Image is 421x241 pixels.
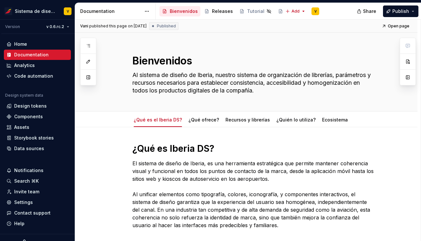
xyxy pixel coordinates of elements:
[67,9,69,14] div: V
[14,62,35,69] div: Analytics
[247,8,264,14] div: Tutorial
[132,143,376,154] h1: ¿Qué es Iberia DS?
[4,101,71,111] a: Design tokens
[225,117,270,122] a: Recursos y librerías
[131,113,185,126] div: ¿Qué es el Iberia DS?
[14,145,44,152] div: Data sources
[80,24,88,29] span: Vani
[43,22,72,31] button: v 0.6.rc.2
[14,103,47,109] div: Design tokens
[14,135,54,141] div: Storybook stories
[274,113,318,126] div: ¿Quién lo utiliza?
[80,8,141,14] div: Documentation
[4,39,71,49] a: Home
[14,220,24,227] div: Help
[4,122,71,132] a: Assets
[275,6,316,16] a: Foundations
[4,218,71,229] button: Help
[383,5,418,17] button: Publish
[380,22,412,31] a: Open page
[4,187,71,197] a: Invite team
[276,117,316,122] a: ¿Quién lo utiliza?
[4,143,71,154] a: Data sources
[4,197,71,207] a: Settings
[5,7,12,15] img: 55604660-494d-44a9-beb2-692398e9940a.png
[134,117,182,122] a: ¿Qué es el Iberia DS?
[314,9,317,14] div: V
[14,188,39,195] div: Invite team
[157,24,176,29] span: Published
[5,93,43,98] div: Design system data
[159,6,200,16] a: Bienvenidos
[223,113,273,126] div: Recursos y librerías
[89,24,147,29] div: published this page on [DATE]
[4,71,71,81] a: Code automation
[15,8,56,14] div: Sistema de diseño Iberia
[132,159,376,229] p: El sistema de diseño de Iberia, es una herramienta estratégica que permite mantener coherencia vi...
[186,113,222,126] div: ¿Qué ofrece?
[159,5,282,18] div: Page tree
[320,113,350,126] div: Ecosistema
[188,117,219,122] a: ¿Qué ofrece?
[131,53,375,69] textarea: Bienvenidos
[237,6,274,16] a: Tutorial
[212,8,233,14] div: Releases
[363,8,376,14] span: Share
[14,41,27,47] div: Home
[4,111,71,122] a: Components
[392,8,409,14] span: Publish
[4,176,71,186] button: Search ⌘K
[322,117,348,122] a: Ecosistema
[4,133,71,143] a: Storybook stories
[5,24,20,29] div: Version
[1,4,73,18] button: Sistema de diseño IberiaV
[131,70,375,96] textarea: Al sistema de diseño de Iberia, nuestro sistema de organización de librerías, parámetros y recurs...
[170,8,198,14] div: Bienvenidos
[14,113,43,120] div: Components
[388,24,409,29] span: Open page
[46,24,64,29] span: v 0.6.rc.2
[14,73,53,79] div: Code automation
[14,124,29,130] div: Assets
[14,52,49,58] div: Documentation
[292,9,300,14] span: Add
[14,167,43,174] div: Notifications
[4,208,71,218] button: Contact support
[14,199,33,206] div: Settings
[14,210,51,216] div: Contact support
[4,60,71,71] a: Analytics
[14,178,39,184] div: Search ⌘K
[283,7,308,16] button: Add
[354,5,380,17] button: Share
[202,6,235,16] a: Releases
[4,50,71,60] a: Documentation
[4,165,71,176] button: Notifications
